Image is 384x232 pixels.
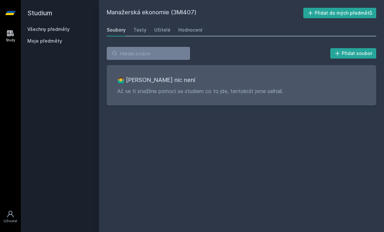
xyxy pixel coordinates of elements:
[107,23,126,36] a: Soubory
[107,27,126,33] div: Soubory
[178,23,202,36] a: Hodnocení
[27,38,62,44] span: Moje předměty
[4,219,17,224] div: Uživatel
[6,38,15,43] div: Study
[303,8,377,18] button: Přidat do mých předmětů
[154,23,171,36] a: Učitelé
[133,27,146,33] div: Testy
[1,207,20,227] a: Uživatel
[330,48,377,59] button: Přidat soubor
[107,8,303,18] h2: Manažerská ekonomie (3MI407)
[154,27,171,33] div: Učitelé
[133,23,146,36] a: Testy
[117,75,366,85] h3: 🤷‍♂️ [PERSON_NAME] nic není
[1,26,20,46] a: Study
[107,47,190,60] input: Hledej soubor
[27,26,70,32] a: Všechny předměty
[117,87,366,95] p: Ač se ti snažíme pomoci se studiem co to jde, tentokrát jsme selhali.
[178,27,202,33] div: Hodnocení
